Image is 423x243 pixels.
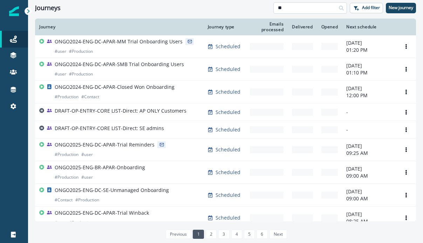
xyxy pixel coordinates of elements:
[216,214,240,221] p: Scheduled
[216,169,240,176] p: Scheduled
[35,184,416,207] a: ONGO2025-ENG-DC-SE-Unmanaged Onboarding#Contact#ProductionScheduled-[DATE]09:00 AMOptions
[346,150,392,157] p: 09:25 AM
[35,161,416,184] a: ONGO2025-ENG-BR-APAR-Onboarding#Production#userScheduled-[DATE]09:00 AMOptions
[401,213,412,223] button: Options
[35,207,416,229] a: ONGO2025-ENG-DC-APAR-Trial Winback#user#ProductionScheduled-[DATE]08:25 AMOptions
[292,24,313,30] div: Delivered
[401,190,412,200] button: Options
[69,219,93,226] p: # Production
[55,61,184,68] p: ONGO2024-ENG-DC-APAR-SMB Trial Onboarding Users
[346,85,392,92] p: [DATE]
[216,126,240,133] p: Scheduled
[401,64,412,74] button: Options
[231,230,242,239] a: Page 4
[55,107,186,114] p: DRAFT-OP-ENTRY-CORE LIST-Direct: AP ONLY Customers
[55,125,164,132] p: DRAFT-OP-ENTRY-CORE LIST-Direct: SE admins
[206,230,217,239] a: Page 2
[55,209,149,216] p: ONGO2025-ENG-DC-APAR-Trial Winback
[250,21,284,33] div: Emails processed
[346,40,392,47] p: [DATE]
[35,121,416,138] a: DRAFT-OP-ENTRY-CORE LIST-Direct: SE adminsScheduled--Options
[35,58,416,81] a: ONGO2024-ENG-DC-APAR-SMB Trial Onboarding Users#user#ProductionScheduled-[DATE]01:10 PMOptions
[39,24,199,30] div: Journey
[389,5,413,10] p: New journey
[346,195,392,202] p: 09:00 AM
[216,88,240,95] p: Scheduled
[55,174,79,181] p: # Production
[401,167,412,178] button: Options
[69,71,93,78] p: # Production
[35,35,416,58] a: ONGO2024-ENG-DC-APAR-MM Trial Onboarding Users#user#ProductionScheduled-[DATE]01:20 PMOptions
[346,47,392,53] p: 01:20 PM
[81,174,93,181] p: # user
[55,164,145,171] p: ONGO2025-ENG-BR-APAR-Onboarding
[401,41,412,52] button: Options
[81,93,99,100] p: # Contact
[55,48,66,55] p: # user
[346,188,392,195] p: [DATE]
[218,230,229,239] a: Page 3
[362,5,380,10] p: Add filter
[270,230,287,239] a: Next page
[346,165,392,172] p: [DATE]
[401,144,412,155] button: Options
[346,143,392,150] p: [DATE]
[55,187,169,194] p: ONGO2025-ENG-DC-SE-Unmanaged Onboarding
[35,103,416,121] a: DRAFT-OP-ENTRY-CORE LIST-Direct: AP ONLY CustomersScheduled--Options
[346,69,392,76] p: 01:10 PM
[55,71,66,78] p: # user
[55,38,183,45] p: ONGO2024-ENG-DC-APAR-MM Trial Onboarding Users
[346,109,392,116] p: -
[35,4,61,12] h1: Journeys
[9,6,19,16] img: Inflection
[55,151,79,158] p: # Production
[346,92,392,99] p: 12:00 PM
[216,66,240,73] p: Scheduled
[55,84,175,91] p: ONGO2024-ENG-DC-APAR-Closed Won Onboarding
[75,196,99,203] p: # Production
[35,81,416,103] a: ONGO2024-ENG-DC-APAR-Closed Won Onboarding#Production#ContactScheduled-[DATE]12:00 PMOptions
[346,62,392,69] p: [DATE]
[69,48,93,55] p: # Production
[401,107,412,117] button: Options
[55,219,66,226] p: # user
[401,87,412,97] button: Options
[55,93,79,100] p: # Production
[401,124,412,135] button: Options
[55,141,155,148] p: ONGO2025-ENG-DC-APAR-Trial Reminders
[346,24,392,30] div: Next schedule
[346,172,392,179] p: 09:00 AM
[164,230,287,239] ul: Pagination
[216,192,240,199] p: Scheduled
[81,151,93,158] p: # user
[55,196,73,203] p: # Contact
[386,3,416,13] button: New journey
[35,138,416,161] a: ONGO2025-ENG-DC-APAR-Trial Reminders#Production#userScheduled-[DATE]09:25 AMOptions
[346,126,392,133] p: -
[244,230,255,239] a: Page 5
[346,218,392,225] p: 08:25 AM
[216,43,240,50] p: Scheduled
[193,230,204,239] a: Page 1 is your current page
[216,146,240,153] p: Scheduled
[350,3,383,13] button: Add filter
[208,24,241,30] div: Journey type
[346,211,392,218] p: [DATE]
[257,230,267,239] a: Page 6
[216,109,240,116] p: Scheduled
[321,24,338,30] div: Opened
